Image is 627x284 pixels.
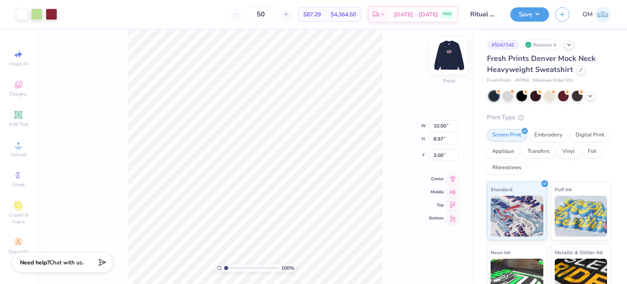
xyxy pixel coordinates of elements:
span: $87.29 [303,10,321,19]
strong: Need help? [20,259,49,266]
span: Chat with us. [49,259,84,266]
span: Minimum Order: 50 + [533,77,574,84]
span: FREE [443,11,451,17]
span: Image AI [9,60,28,67]
div: Vinyl [557,145,580,158]
span: $4,364.50 [331,10,356,19]
div: Applique [487,145,520,158]
input: Untitled Design [464,6,504,22]
span: Upload [10,151,27,158]
div: Front [443,77,455,85]
div: Embroidery [529,129,568,141]
span: Top [429,202,444,208]
div: Screen Print [487,129,527,141]
span: Fresh Prints [487,77,511,84]
div: Print Type [487,113,611,122]
input: – – [245,7,277,22]
img: Standard [491,196,543,237]
div: Transfers [522,145,555,158]
a: OM [583,7,611,22]
span: Bottom [429,215,444,221]
img: Puff Ink [555,196,607,237]
div: Foil [583,145,602,158]
span: OM [583,10,593,19]
span: 100 % [281,264,294,272]
button: Save [510,7,549,22]
span: Metallic & Glitter Ink [555,248,603,257]
div: Digital Print [570,129,610,141]
div: # 504734E [487,40,519,50]
span: Decorate [9,248,28,255]
img: Om Mehrotra [595,7,611,22]
span: Puff Ink [555,185,572,194]
span: Add Text [9,121,28,127]
span: Clipart & logos [4,212,33,225]
span: Fresh Prints Denver Mock Neck Heavyweight Sweatshirt [487,54,596,74]
span: [DATE] - [DATE] [394,10,438,19]
span: Neon Ink [491,248,511,257]
div: Rhinestones [487,162,527,174]
span: Designs [9,91,27,97]
span: # FP94 [515,77,529,84]
span: Standard [491,185,512,194]
span: Greek [12,181,25,188]
div: Revision 4 [523,40,560,50]
span: Center [429,176,444,182]
img: Front [433,39,465,72]
span: Middle [429,189,444,195]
